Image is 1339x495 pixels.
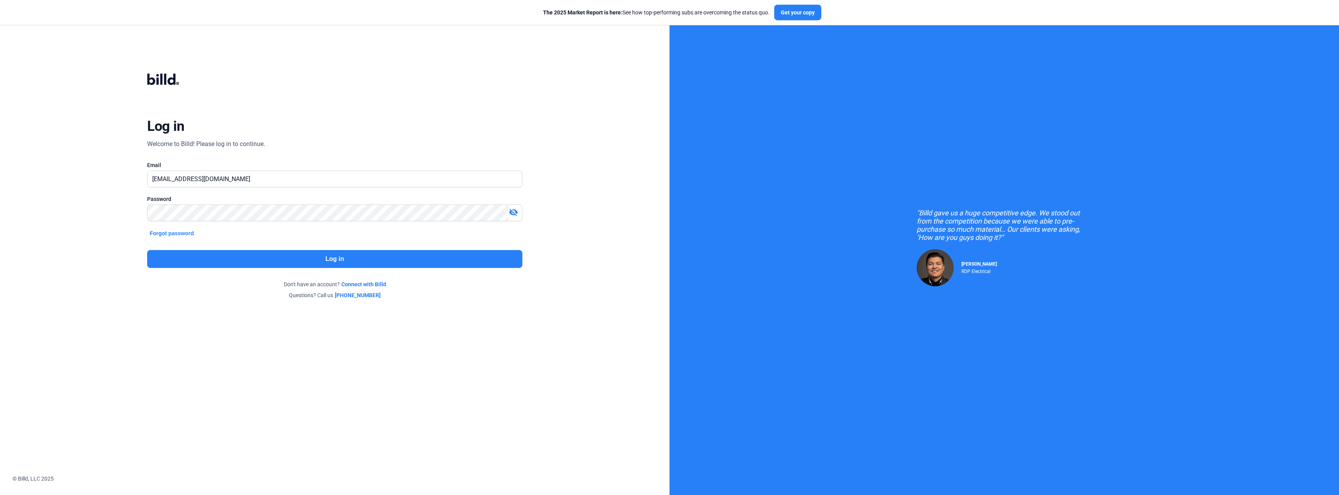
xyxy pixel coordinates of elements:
div: Welcome to Billd! Please log in to continue. [147,139,265,149]
div: See how top-performing subs are overcoming the status quo. [543,9,770,16]
div: "Billd gave us a huge competitive edge. We stood out from the competition because we were able to... [917,209,1092,241]
button: Forgot password [147,229,196,238]
div: Email [147,161,522,169]
span: The 2025 Market Report is here: [543,9,622,16]
a: Connect with Billd [341,280,386,288]
div: Log in [147,118,184,135]
div: RDP Electrical [961,267,997,274]
a: [PHONE_NUMBER] [335,291,381,299]
span: [PERSON_NAME] [961,261,997,267]
button: Get your copy [774,5,821,20]
div: Questions? Call us [147,291,522,299]
div: Password [147,195,522,203]
button: Log in [147,250,522,268]
mat-icon: visibility_off [509,208,518,217]
div: Don't have an account? [147,280,522,288]
img: Raul Pacheco [917,249,954,286]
